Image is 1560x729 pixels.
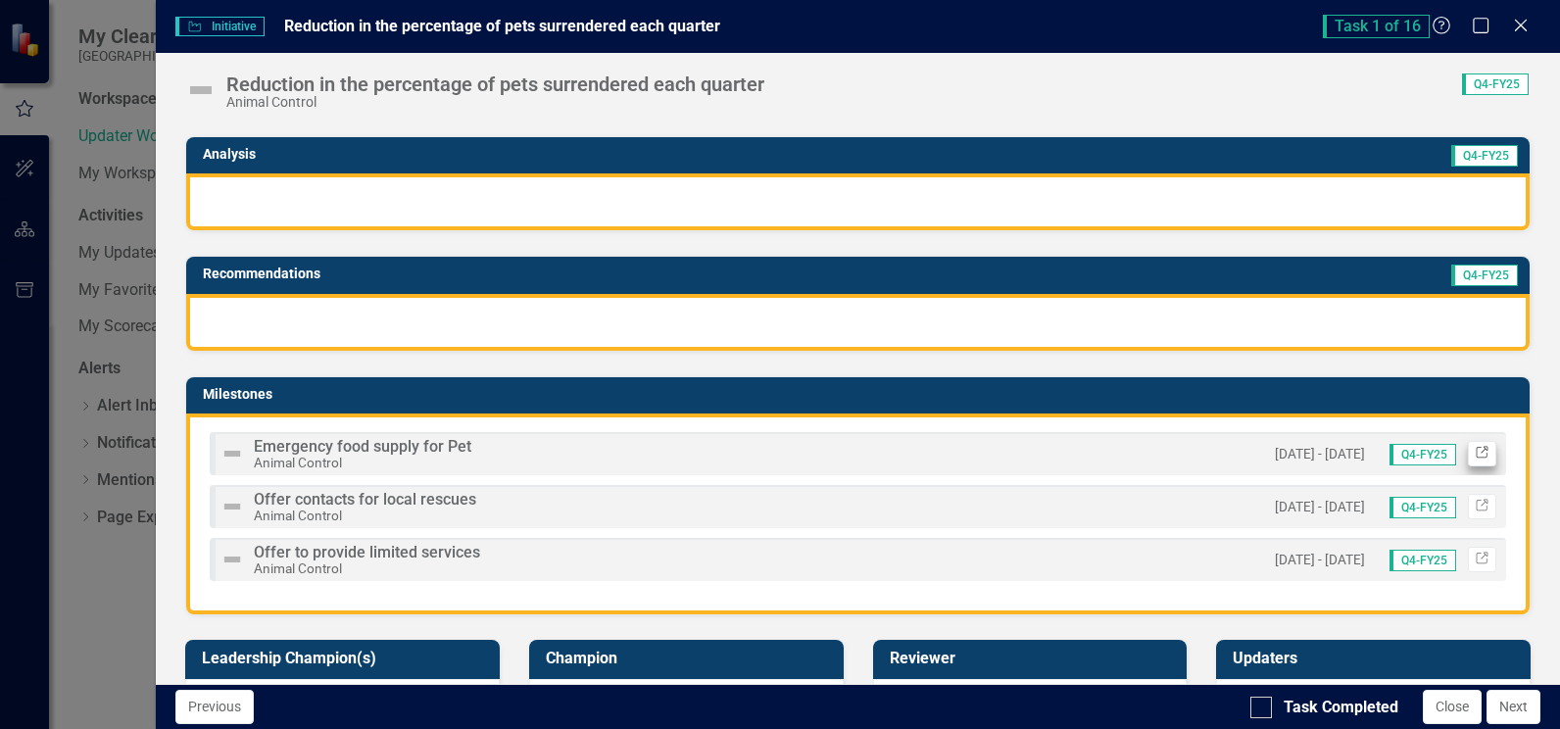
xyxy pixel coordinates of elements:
[546,650,834,667] h3: Champion
[220,548,244,571] img: Not Defined
[1451,145,1518,167] span: Q4-FY25
[254,437,471,456] span: Emergency food supply for Pet
[254,543,480,561] span: Offer to provide limited services
[1462,73,1529,95] span: Q4-FY25
[226,95,764,110] div: Animal Control
[203,147,776,162] h3: Analysis
[890,650,1178,667] h3: Reviewer
[254,508,342,523] small: Animal Control
[254,455,342,470] small: Animal Control
[175,17,264,36] span: Initiative
[254,560,342,576] small: Animal Control
[185,74,217,106] img: Not Defined
[1423,690,1482,724] button: Close
[1323,15,1430,38] span: Task 1 of 16
[202,650,490,667] h3: Leadership Champion(s)
[226,73,764,95] div: Reduction in the percentage of pets surrendered each quarter
[284,17,720,35] span: Reduction in the percentage of pets surrendered each quarter
[220,495,244,518] img: Not Defined
[1284,697,1398,719] div: Task Completed
[1389,497,1456,518] span: Q4-FY25
[203,267,1035,281] h3: Recommendations
[1451,265,1518,286] span: Q4-FY25
[1275,445,1365,463] small: [DATE] - [DATE]
[220,442,244,465] img: Not Defined
[1275,498,1365,516] small: [DATE] - [DATE]
[1487,690,1540,724] button: Next
[1389,444,1456,465] span: Q4-FY25
[1233,650,1521,667] h3: Updaters
[1389,550,1456,571] span: Q4-FY25
[1275,551,1365,569] small: [DATE] - [DATE]
[254,490,476,509] span: Offer contacts for local rescues
[175,690,254,724] button: Previous
[203,387,1520,402] h3: Milestones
